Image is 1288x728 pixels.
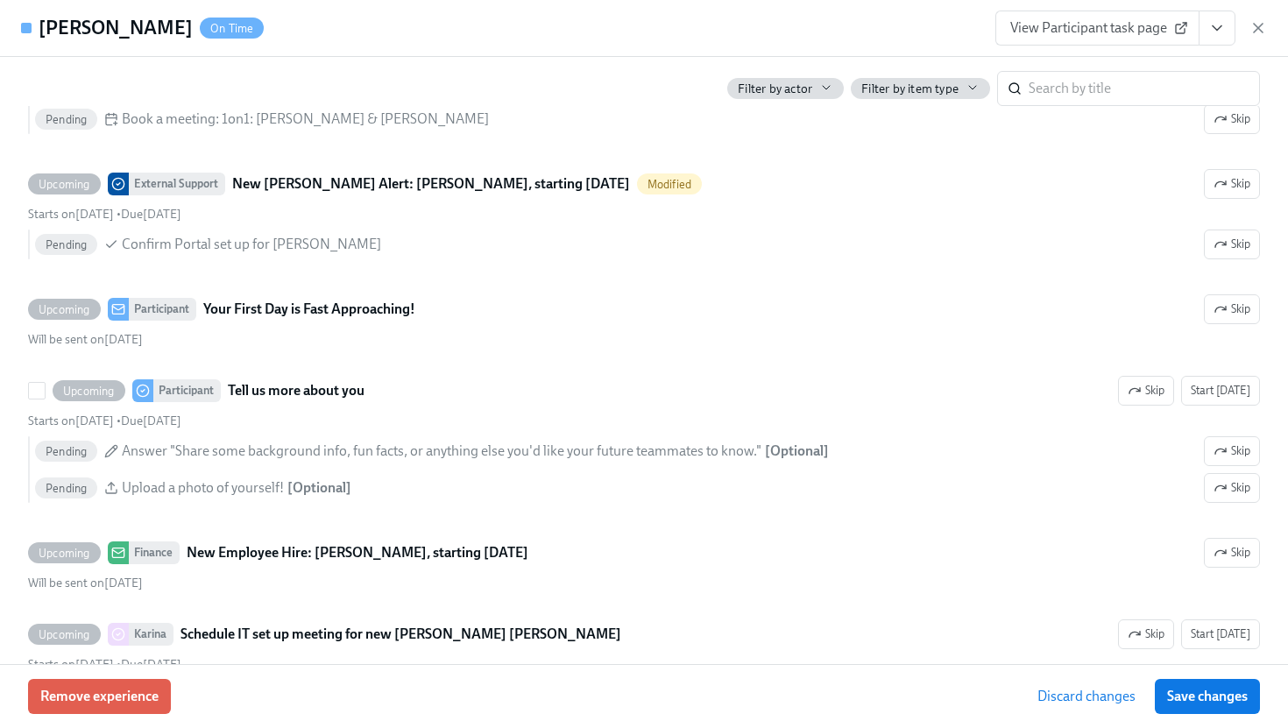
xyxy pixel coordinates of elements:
span: Thursday, August 28th 2025, 9:00 am [28,207,114,222]
button: UpcomingKarinaSchedule IT set up meeting for new [PERSON_NAME] [PERSON_NAME]Start [DATE]Starts on... [1118,619,1174,649]
a: View Participant task page [995,11,1200,46]
span: Discard changes [1037,688,1136,705]
input: Search by title [1029,71,1260,106]
span: Upcoming [28,303,101,316]
strong: Your First Day is Fast Approaching! [203,299,415,320]
span: Skip [1214,236,1250,253]
button: UpcomingParticipantTell us more about youSkipStart [DATE]Starts on[DATE] •Due[DATE] PendingAnswer... [1204,436,1260,466]
span: Tuesday, September 2nd 2025, 9:00 am [121,207,181,222]
button: UpcomingParticipantTell us more about youSkipStart [DATE]Starts on[DATE] •Due[DATE] PendingAnswer... [1204,473,1260,503]
div: Participant [129,298,196,321]
div: [ Optional ] [765,442,829,461]
span: Upcoming [28,178,101,191]
span: Upcoming [53,385,125,398]
div: • [28,656,181,673]
span: Start [DATE] [1191,626,1250,643]
span: Upcoming [28,547,101,560]
span: On Time [200,22,264,35]
span: Skip [1214,110,1250,128]
button: UpcomingExternal SupportNew [PERSON_NAME] Alert: [PERSON_NAME], starting [DATE]ModifiedStarts on[... [1204,169,1260,199]
button: Filter by item type [851,78,990,99]
strong: New [PERSON_NAME] Alert: [PERSON_NAME], starting [DATE] [232,173,630,194]
span: Friday, August 29th 2025, 9:00 am [28,657,114,672]
button: UpcomingParticipantYour First Day is Fast Approaching!Will be sent on[DATE] [1204,294,1260,324]
button: Discard changes [1025,679,1148,714]
span: Filter by actor [738,81,812,97]
span: Friday, August 29th 2025, 9:00 am [28,332,143,347]
button: UpcomingKarinaSchedule IT set up meeting for new [PERSON_NAME] [PERSON_NAME]SkipStarts on[DATE] •... [1181,619,1260,649]
div: Karina [129,623,173,646]
div: [ Optional ] [287,478,351,498]
button: ManagerPrepare for [PERSON_NAME] First Day.SkipStarts on[DATE] •Due[DATE] PendingConfirm I reache... [1204,104,1260,134]
span: Skip [1214,300,1250,318]
button: UpcomingParticipantTell us more about youStart [DATE]Starts on[DATE] •Due[DATE] PendingAnswer "Sh... [1118,376,1174,406]
button: UpcomingExternal SupportNew [PERSON_NAME] Alert: [PERSON_NAME], starting [DATE]ModifiedSkipStarts... [1204,230,1260,259]
div: Participant [153,379,221,402]
span: Pending [35,482,97,495]
span: Remove experience [40,688,159,705]
span: Pending [35,445,97,458]
button: Filter by actor [727,78,844,99]
div: • [28,206,181,223]
button: UpcomingFinanceNew Employee Hire: [PERSON_NAME], starting [DATE]Will be sent on[DATE] [1204,538,1260,568]
span: Wednesday, September 3rd 2025, 9:00 am [121,657,181,672]
span: Skip [1214,442,1250,460]
button: Save changes [1155,679,1260,714]
span: Skip [1128,382,1164,399]
div: External Support [129,173,225,195]
span: Start [DATE] [1191,382,1250,399]
span: Answer "Share some background info, fun facts, or anything else you'd like your future teammates ... [122,442,761,461]
div: • [28,413,181,429]
span: Filter by item type [861,81,959,97]
span: Confirm Portal set up for [PERSON_NAME] [122,235,381,254]
strong: New Employee Hire: [PERSON_NAME], starting [DATE] [187,542,528,563]
span: Skip [1214,479,1250,497]
span: Friday, August 29th 2025, 9:00 am [28,413,114,428]
button: UpcomingParticipantTell us more about youSkipStarts on[DATE] •Due[DATE] PendingAnswer "Share some... [1181,376,1260,406]
span: Upcoming [28,628,101,641]
span: Upload a photo of yourself! [122,478,284,498]
span: Book a meeting: 1on1: [PERSON_NAME] & [PERSON_NAME] [122,110,489,129]
span: Pending [35,238,97,251]
div: Finance [129,541,180,564]
span: Skip [1128,626,1164,643]
span: Friday, August 29th 2025, 9:00 am [28,576,143,590]
button: Remove experience [28,679,171,714]
strong: Schedule IT set up meeting for new [PERSON_NAME] [PERSON_NAME] [180,624,621,645]
span: Modified [637,178,703,191]
span: Monday, September 1st 2025, 9:00 am [121,413,181,428]
span: Skip [1214,544,1250,562]
span: Pending [35,113,97,126]
span: View Participant task page [1010,19,1185,37]
button: View task page [1199,11,1235,46]
span: Save changes [1167,688,1248,705]
h4: [PERSON_NAME] [39,15,193,41]
strong: Tell us more about you [228,380,364,401]
span: Skip [1214,175,1250,193]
